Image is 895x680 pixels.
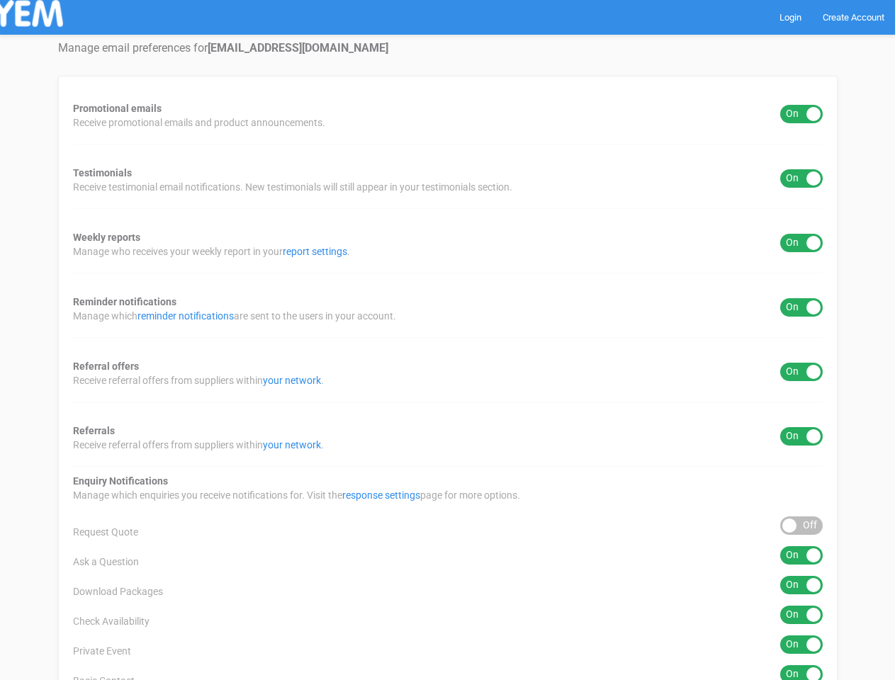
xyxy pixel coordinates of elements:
[73,555,139,569] span: Ask a Question
[137,310,234,322] a: reminder notifications
[73,475,168,487] strong: Enquiry Notifications
[73,232,140,243] strong: Weekly reports
[283,246,347,257] a: report settings
[73,296,176,307] strong: Reminder notifications
[73,644,131,658] span: Private Event
[342,489,420,501] a: response settings
[73,103,162,114] strong: Promotional emails
[73,614,150,628] span: Check Availability
[58,42,838,55] h4: Manage email preferences for
[73,244,350,259] span: Manage who receives your weekly report in your .
[263,375,321,386] a: your network
[73,525,138,539] span: Request Quote
[73,361,139,372] strong: Referral offers
[73,180,512,194] span: Receive testimonial email notifications. New testimonials will still appear in your testimonials ...
[73,438,324,452] span: Receive referral offers from suppliers within .
[73,115,325,130] span: Receive promotional emails and product announcements.
[73,425,115,436] strong: Referrals
[73,488,520,502] span: Manage which enquiries you receive notifications for. Visit the page for more options.
[73,584,163,599] span: Download Packages
[263,439,321,450] a: your network
[73,309,396,323] span: Manage which are sent to the users in your account.
[73,373,324,387] span: Receive referral offers from suppliers within .
[208,41,388,55] strong: [EMAIL_ADDRESS][DOMAIN_NAME]
[73,167,132,178] strong: Testimonials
